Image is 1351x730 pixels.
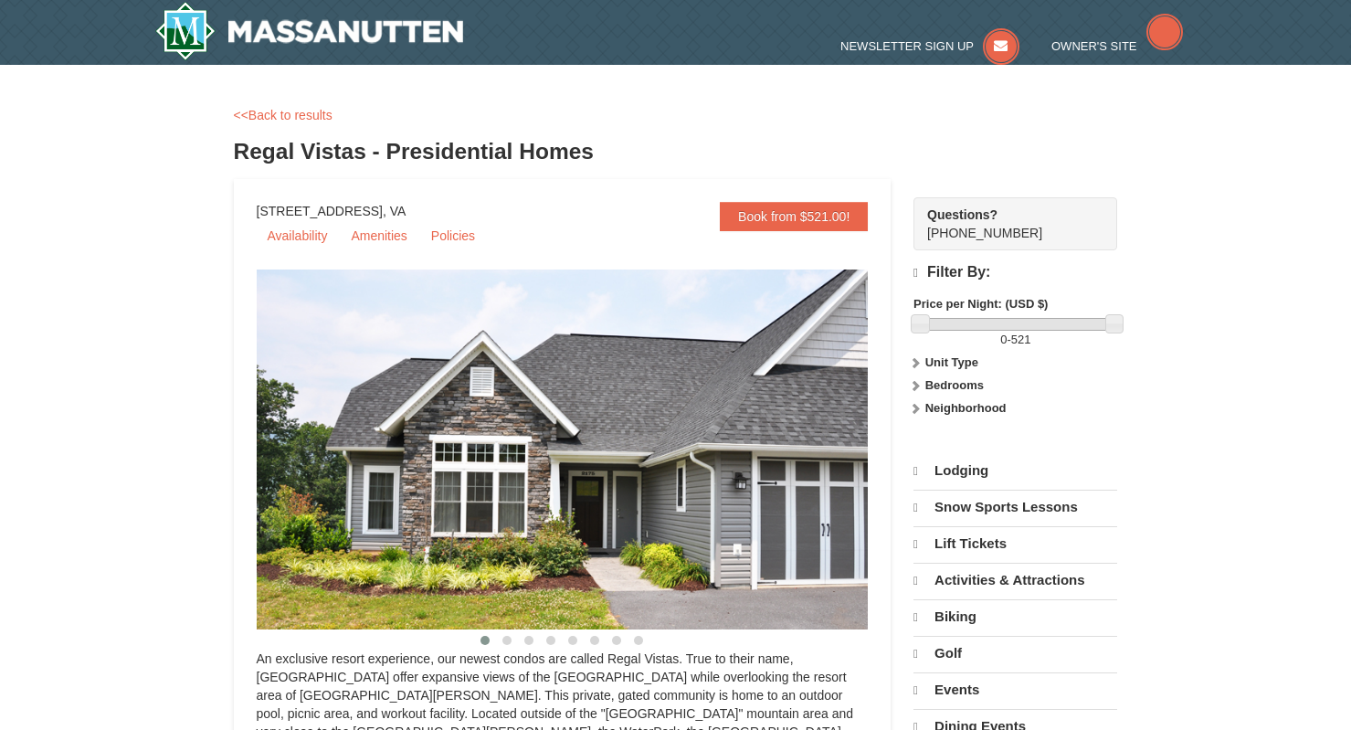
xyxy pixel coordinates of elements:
[1051,39,1183,53] a: Owner's Site
[257,222,339,249] a: Availability
[1000,333,1007,346] span: 0
[913,264,1117,281] h4: Filter By:
[925,378,984,392] strong: Bedrooms
[925,355,978,369] strong: Unit Type
[927,206,1084,240] span: [PHONE_NUMBER]
[913,672,1117,707] a: Events
[234,108,332,122] a: <<Back to results
[340,222,417,249] a: Amenities
[913,331,1117,349] label: -
[155,2,464,60] a: Massanutten Resort
[913,526,1117,561] a: Lift Tickets
[913,297,1048,311] strong: Price per Night: (USD $)
[927,207,997,222] strong: Questions?
[1011,333,1031,346] span: 521
[234,133,1118,170] h3: Regal Vistas - Presidential Homes
[913,563,1117,598] a: Activities & Attractions
[840,39,974,53] span: Newsletter Sign Up
[913,636,1117,671] a: Golf
[1051,39,1137,53] span: Owner's Site
[913,454,1117,488] a: Lodging
[913,599,1117,634] a: Biking
[155,2,464,60] img: Massanutten Resort Logo
[840,39,1019,53] a: Newsletter Sign Up
[925,401,1007,415] strong: Neighborhood
[720,202,868,231] a: Book from $521.00!
[913,490,1117,524] a: Snow Sports Lessons
[420,222,486,249] a: Policies
[257,270,914,629] img: 19218991-1-902409a9.jpg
